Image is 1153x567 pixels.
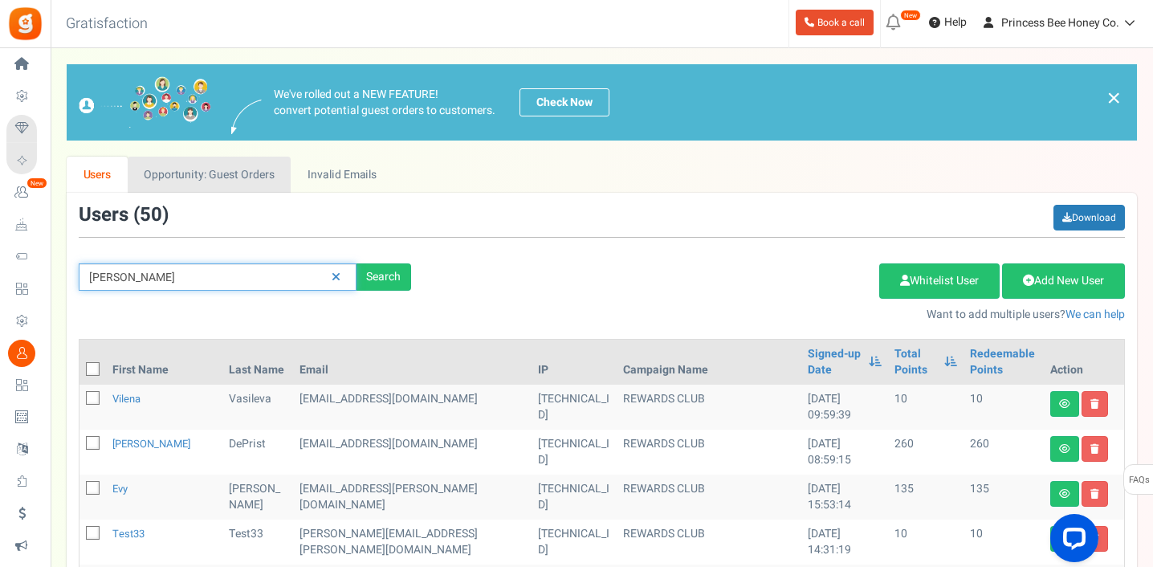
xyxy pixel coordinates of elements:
[617,385,801,430] td: REWARDS CLUB
[293,475,532,520] td: [EMAIL_ADDRESS][PERSON_NAME][DOMAIN_NAME]
[964,475,1044,520] td: 135
[293,385,532,430] td: customer
[617,340,801,385] th: Campaign Name
[140,201,162,229] span: 50
[112,391,141,406] a: Vilena
[48,8,165,40] h3: Gratisfaction
[79,205,169,226] h3: Users ( )
[888,520,964,565] td: 10
[291,157,393,193] a: Invalid Emails
[532,385,617,430] td: [TECHNICAL_ID]
[801,475,888,520] td: [DATE] 15:53:14
[79,263,356,291] input: Search by email or name
[888,430,964,475] td: 260
[222,475,293,520] td: [PERSON_NAME]
[1059,489,1070,499] i: View details
[879,263,1000,299] a: Whitelist User
[112,526,145,541] a: Test33
[222,340,293,385] th: Last Name
[923,10,973,35] a: Help
[970,346,1037,378] a: Redeemable Points
[519,88,609,116] a: Check Now
[356,263,411,291] div: Search
[888,475,964,520] td: 135
[1002,263,1125,299] a: Add New User
[801,385,888,430] td: [DATE] 09:59:39
[964,520,1044,565] td: 10
[532,520,617,565] td: [TECHNICAL_ID]
[1053,205,1125,230] a: Download
[801,430,888,475] td: [DATE] 08:59:15
[222,520,293,565] td: Test33
[1001,14,1119,31] span: Princess Bee Honey Co.
[26,177,47,189] em: New
[900,10,921,21] em: New
[617,430,801,475] td: REWARDS CLUB
[274,87,495,119] p: We've rolled out a NEW FEATURE! convert potential guest orders to customers.
[106,340,222,385] th: First Name
[1090,399,1099,409] i: Delete user
[617,520,801,565] td: REWARDS CLUB
[112,436,190,451] a: [PERSON_NAME]
[894,346,936,378] a: Total Points
[222,385,293,430] td: Vasileva
[1106,88,1121,108] a: ×
[1059,444,1070,454] i: View details
[796,10,874,35] a: Book a call
[293,430,532,475] td: customer
[293,340,532,385] th: Email
[6,179,43,206] a: New
[801,520,888,565] td: [DATE] 14:31:19
[532,475,617,520] td: [TECHNICAL_ID]
[532,340,617,385] th: IP
[7,6,43,42] img: Gratisfaction
[293,520,532,565] td: customer
[112,481,128,496] a: Evy
[67,157,128,193] a: Users
[324,263,348,292] a: Reset
[231,100,262,134] img: images
[1128,465,1150,496] span: FAQs
[808,346,861,378] a: Signed-up Date
[128,157,291,193] a: Opportunity: Guest Orders
[940,14,967,31] span: Help
[79,76,211,128] img: images
[1044,340,1124,385] th: Action
[1090,444,1099,454] i: Delete user
[964,385,1044,430] td: 10
[964,430,1044,475] td: 260
[435,307,1125,323] p: Want to add multiple users?
[1059,399,1070,409] i: View details
[1065,306,1125,323] a: We can help
[617,475,801,520] td: REWARDS CLUB
[532,430,617,475] td: [TECHNICAL_ID]
[1090,489,1099,499] i: Delete user
[222,430,293,475] td: DePrist
[888,385,964,430] td: 10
